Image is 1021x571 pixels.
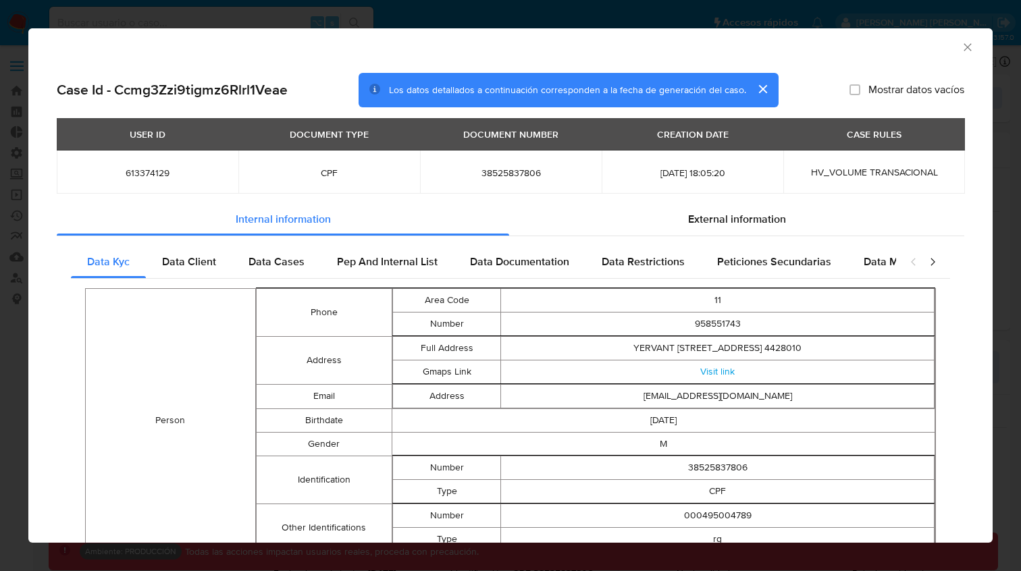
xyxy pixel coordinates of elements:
td: Full Address [392,336,500,360]
td: [DATE] [392,408,935,432]
td: Number [392,456,500,479]
td: Type [392,527,500,551]
td: Birthdate [256,408,392,432]
td: Gender [256,432,392,456]
h2: Case Id - Ccmg3Zzi9tigmz6Rlrl1Veae [57,81,288,99]
div: closure-recommendation-modal [28,28,993,543]
button: Cerrar ventana [961,40,973,53]
span: Peticiones Secundarias [717,254,831,269]
td: rg [501,527,935,551]
span: Pep And Internal List [337,254,438,269]
td: M [392,432,935,456]
div: Detailed internal info [71,246,896,278]
td: Area Code [392,288,500,312]
td: YERVANT [STREET_ADDRESS] 4428010 [501,336,935,360]
div: DOCUMENT TYPE [282,123,377,146]
td: Identification [256,456,392,504]
td: Number [392,312,500,335]
span: Data Documentation [470,254,569,269]
span: Data Cases [248,254,305,269]
span: Data Client [162,254,216,269]
td: Phone [256,288,392,336]
td: Address [392,384,500,408]
div: CREATION DATE [649,123,737,146]
td: Type [392,479,500,503]
td: Person [86,288,256,552]
td: [EMAIL_ADDRESS][DOMAIN_NAME] [501,384,935,408]
a: Visit link [700,364,735,378]
span: Data Restrictions [602,254,685,269]
button: cerrar [746,73,779,105]
div: CASE RULES [839,123,910,146]
span: Los datos detallados a continuación corresponden a la fecha de generación del caso. [389,83,746,97]
td: 11 [501,288,935,312]
span: Data Minority [864,254,928,269]
td: CPF [501,479,935,503]
td: 958551743 [501,312,935,335]
td: Other Identifications [256,504,392,551]
span: 38525837806 [436,167,585,179]
span: 613374129 [73,167,222,179]
input: Mostrar datos vacíos [849,84,860,95]
span: Internal information [236,211,331,227]
td: Number [392,504,500,527]
td: Email [256,384,392,408]
div: USER ID [122,123,174,146]
span: Mostrar datos vacíos [868,83,964,97]
div: DOCUMENT NUMBER [455,123,567,146]
td: 000495004789 [501,504,935,527]
div: Detailed info [57,203,964,236]
td: 38525837806 [501,456,935,479]
span: Data Kyc [87,254,130,269]
td: Gmaps Link [392,360,500,383]
span: External information [688,211,786,227]
td: Address [256,336,392,384]
span: CPF [255,167,404,179]
span: [DATE] 18:05:20 [618,167,767,179]
span: HV_VOLUME TRANSACIONAL [811,165,938,179]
